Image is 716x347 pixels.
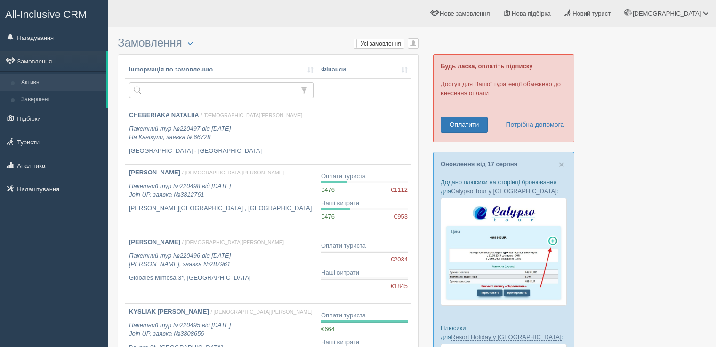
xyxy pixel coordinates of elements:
div: Наші витрати [321,338,408,347]
b: [PERSON_NAME] [129,238,180,245]
span: €664 [321,325,335,332]
label: Усі замовлення [354,39,404,48]
i: Пакетний тур №220495 від [DATE] Join UP, заявка №3808656 [129,322,231,338]
p: [GEOGRAPHIC_DATA] - [GEOGRAPHIC_DATA] [129,147,314,156]
p: Додано плюсики на сторінці бронювання для : [441,178,567,196]
a: Інформація по замовленню [129,65,314,74]
p: [PERSON_NAME][GEOGRAPHIC_DATA] , [GEOGRAPHIC_DATA] [129,204,314,213]
i: Пакетний тур №220498 від [DATE] Join UP, заявка №3812761 [129,182,231,198]
span: €953 [394,213,408,221]
div: Оплати туриста [321,242,408,251]
b: [PERSON_NAME] [129,169,180,176]
div: Наші витрати [321,268,408,277]
span: / [DEMOGRAPHIC_DATA][PERSON_NAME] [182,170,284,175]
a: Завершені [17,91,106,108]
span: €1112 [391,186,408,195]
a: Оплатити [441,117,488,133]
p: Globales Mimosa 3*, [GEOGRAPHIC_DATA] [129,274,314,283]
span: €476 [321,213,335,220]
a: [PERSON_NAME] / [DEMOGRAPHIC_DATA][PERSON_NAME] Пакетний тур №220496 від [DATE][PERSON_NAME], зая... [125,234,317,303]
b: KYSLIAK [PERSON_NAME] [129,308,209,315]
b: Будь ласка, оплатіть підписку [441,63,532,70]
div: Наші витрати [321,199,408,208]
button: Close [559,159,564,169]
span: / [DEMOGRAPHIC_DATA][PERSON_NAME] [201,112,302,118]
i: Пакетний тур №220497 від [DATE] На Канікули, заявка №66728 [129,125,231,141]
a: Resort Holiday у [GEOGRAPHIC_DATA] [451,333,561,341]
span: €2034 [391,255,408,264]
a: Calypso Tour у [GEOGRAPHIC_DATA] [451,188,557,195]
span: €476 [321,186,335,193]
div: Оплати туриста [321,311,408,320]
a: CHEBERIAKA NATALIIA / [DEMOGRAPHIC_DATA][PERSON_NAME] Пакетний тур №220497 від [DATE]На Канікули,... [125,107,317,164]
span: Нове замовлення [440,10,490,17]
h3: Замовлення [118,37,419,49]
span: × [559,159,564,170]
span: [DEMOGRAPHIC_DATA] [633,10,701,17]
a: Потрібна допомога [499,117,564,133]
i: Пакетний тур №220496 від [DATE] [PERSON_NAME], заявка №287961 [129,252,231,268]
a: All-Inclusive CRM [0,0,108,26]
b: CHEBERIAKA NATALIIA [129,111,199,118]
span: All-Inclusive CRM [5,8,87,20]
div: Оплати туриста [321,172,408,181]
span: / [DEMOGRAPHIC_DATA][PERSON_NAME] [210,309,312,315]
p: Плюсики для : [441,323,567,341]
a: [PERSON_NAME] / [DEMOGRAPHIC_DATA][PERSON_NAME] Пакетний тур №220498 від [DATE]Join UP, заявка №3... [125,165,317,234]
a: Фінанси [321,65,408,74]
span: Новий турист [572,10,611,17]
a: Оновлення від 17 серпня [441,160,517,167]
input: Пошук за номером замовлення, ПІБ або паспортом туриста [129,82,295,98]
div: Доступ для Вашої турагенції обмежено до внесення оплати [433,54,574,142]
span: / [DEMOGRAPHIC_DATA][PERSON_NAME] [182,239,284,245]
a: Активні [17,74,106,91]
span: €1845 [391,282,408,291]
img: calypso-tour-proposal-crm-for-travel-agency.jpg [441,198,567,306]
span: Нова підбірка [512,10,551,17]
